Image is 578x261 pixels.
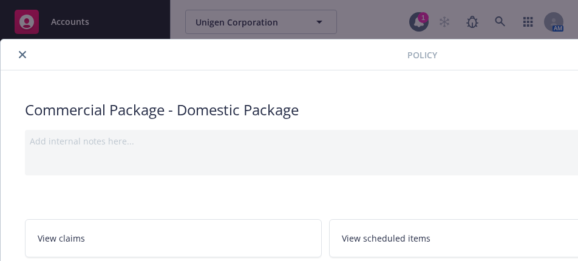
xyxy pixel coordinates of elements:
span: Policy [407,49,437,61]
a: View claims [25,219,322,257]
span: View claims [38,232,85,245]
span: View scheduled items [342,232,430,245]
button: close [15,47,30,62]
